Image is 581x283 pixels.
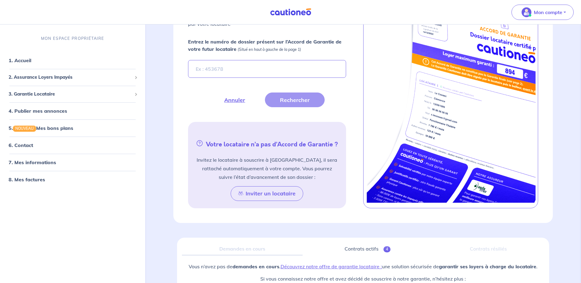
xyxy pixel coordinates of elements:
span: 3. Garantie Locataire [9,91,132,98]
div: 5.NOUVEAUMes bons plans [2,122,143,134]
button: illu_account_valid_menu.svgMon compte [511,5,574,20]
p: MON ESPACE PROPRIÉTAIRE [41,36,104,41]
strong: Entrez le numéro de dossier présent sur l’Accord de Garantie de votre futur locataire [188,39,341,52]
a: Découvrez notre offre de garantie locataire : [281,263,382,270]
input: Ex : 453678 [188,60,346,78]
p: Si vous connaissez notre offre et avez décidé de souscrire à notre garantie, n’hésitez plus : [189,275,538,282]
a: Contrats actifs4 [307,243,428,255]
h5: Votre locataire n’a pas d’Accord de Garantie ? [191,139,343,148]
div: 7. Mes informations [2,157,143,169]
button: Inviter un locataire [231,186,303,201]
div: 4. Publier mes annonces [2,105,143,117]
span: 2. Assurance Loyers Impayés [9,74,132,81]
a: 7. Mes informations [9,160,56,166]
span: 4 [383,246,390,252]
img: illu_account_valid_menu.svg [522,7,531,17]
p: Invitez le locataire à souscrire à [GEOGRAPHIC_DATA], il sera rattaché automatiquement à votre co... [195,156,338,181]
div: 6. Contact [2,139,143,152]
a: 5.NOUVEAUMes bons plans [9,125,73,131]
div: 2. Assurance Loyers Impayés [2,72,143,84]
a: 8. Mes factures [9,177,45,183]
p: Vous n’avez pas de . une solution sécurisée de . [189,263,538,270]
em: (Situé en haut à gauche de la page 1) [238,47,301,52]
div: 3. Garantie Locataire [2,88,143,100]
a: 4. Publier mes annonces [9,108,67,114]
strong: demandes en cours [232,263,279,270]
div: 8. Mes factures [2,174,143,186]
button: Annuler [209,92,260,107]
img: Cautioneo [268,8,314,16]
p: Mon compte [534,9,562,16]
strong: garantir ses loyers à charge du locataire [439,263,536,270]
div: 1. Accueil [2,55,143,67]
a: 6. Contact [9,142,33,149]
a: 1. Accueil [9,58,31,64]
